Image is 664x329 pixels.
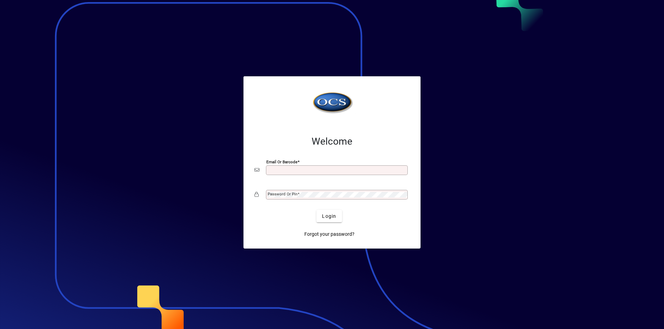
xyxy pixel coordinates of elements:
[302,228,357,240] a: Forgot your password?
[266,159,297,164] mat-label: Email or Barcode
[316,210,342,222] button: Login
[322,213,336,220] span: Login
[268,192,297,196] mat-label: Password or Pin
[304,231,354,238] span: Forgot your password?
[255,136,409,147] h2: Welcome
